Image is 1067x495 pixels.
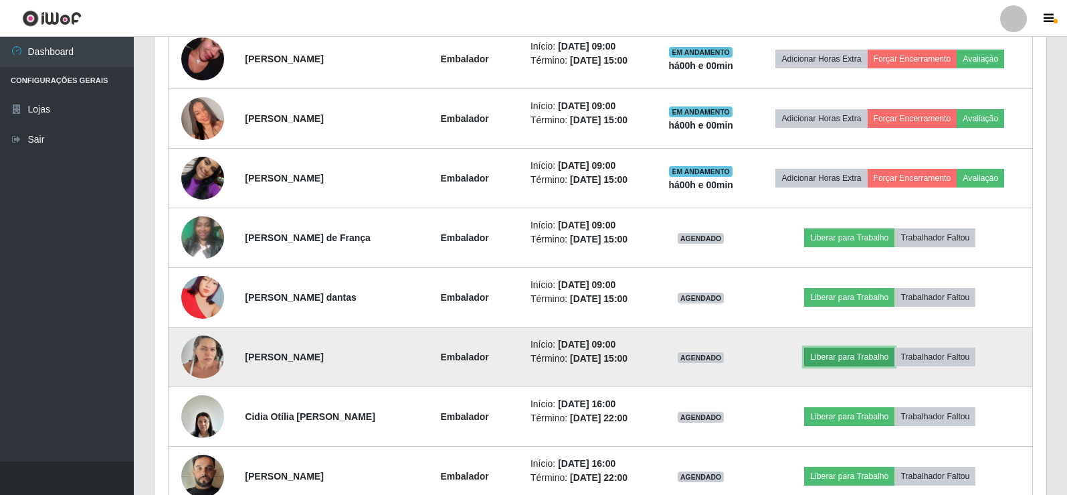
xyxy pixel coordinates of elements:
strong: Embalador [440,113,488,124]
button: Adicionar Horas Extra [775,169,867,188]
time: [DATE] 15:00 [570,55,627,66]
time: [DATE] 22:00 [570,413,627,423]
strong: há 00 h e 00 min [668,120,733,131]
time: [DATE] 09:00 [558,339,615,350]
strong: [PERSON_NAME] [245,113,323,124]
li: Início: [530,338,646,352]
strong: [PERSON_NAME] dantas [245,292,356,303]
button: Trabalhador Faltou [894,467,975,486]
strong: [PERSON_NAME] [245,54,323,64]
strong: [PERSON_NAME] de França [245,232,370,243]
time: [DATE] 15:00 [570,353,627,364]
img: 1751455620559.jpeg [181,80,224,157]
strong: há 00 h e 00 min [668,180,733,190]
li: Término: [530,173,646,187]
time: [DATE] 15:00 [570,174,627,185]
li: Início: [530,218,646,232]
button: Forçar Encerramento [868,169,957,188]
li: Início: [530,457,646,471]
li: Início: [530,397,646,411]
strong: [PERSON_NAME] [245,173,323,184]
span: AGENDADO [678,412,724,423]
button: Liberar para Trabalho [804,228,894,247]
time: [DATE] 15:00 [570,115,627,125]
img: 1704842067547.jpeg [181,140,224,216]
img: CoreUI Logo [22,10,82,27]
span: EM ANDAMENTO [669,47,733,58]
span: AGENDADO [678,233,724,244]
li: Início: [530,159,646,173]
time: [DATE] 09:00 [558,160,615,171]
button: Trabalhador Faltou [894,407,975,426]
button: Liberar para Trabalho [804,348,894,366]
button: Adicionar Horas Extra [775,109,867,128]
button: Avaliação [957,109,1004,128]
time: [DATE] 15:00 [570,234,627,244]
img: 1717438276108.jpeg [181,21,224,97]
button: Avaliação [957,169,1004,188]
time: [DATE] 16:00 [558,399,615,409]
li: Término: [530,411,646,425]
li: Término: [530,54,646,68]
img: 1741963068390.jpeg [181,328,224,385]
time: [DATE] 09:00 [558,100,615,111]
button: Liberar para Trabalho [804,288,894,307]
span: AGENDADO [678,293,724,303]
strong: há 00 h e 00 min [668,60,733,71]
strong: Cidia Otília [PERSON_NAME] [245,411,375,422]
strong: Embalador [440,232,488,243]
li: Término: [530,471,646,485]
button: Adicionar Horas Extra [775,50,867,68]
img: 1718807119279.jpeg [181,259,224,336]
button: Avaliação [957,50,1004,68]
strong: [PERSON_NAME] [245,352,323,362]
li: Término: [530,232,646,246]
time: [DATE] 09:00 [558,220,615,230]
time: [DATE] 22:00 [570,472,627,483]
button: Liberar para Trabalho [804,407,894,426]
strong: Embalador [440,471,488,482]
li: Término: [530,292,646,306]
span: AGENDADO [678,472,724,482]
strong: Embalador [440,54,488,64]
strong: Embalador [440,352,488,362]
img: 1690487685999.jpeg [181,388,224,445]
li: Início: [530,99,646,113]
time: [DATE] 09:00 [558,279,615,290]
li: Término: [530,352,646,366]
li: Término: [530,113,646,127]
strong: [PERSON_NAME] [245,471,323,482]
time: [DATE] 16:00 [558,458,615,469]
time: [DATE] 15:00 [570,293,627,304]
button: Trabalhador Faltou [894,228,975,247]
span: EM ANDAMENTO [669,166,733,177]
li: Início: [530,278,646,292]
strong: Embalador [440,292,488,303]
li: Início: [530,40,646,54]
button: Forçar Encerramento [868,50,957,68]
button: Liberar para Trabalho [804,467,894,486]
button: Trabalhador Faltou [894,288,975,307]
strong: Embalador [440,411,488,422]
time: [DATE] 09:00 [558,41,615,52]
button: Trabalhador Faltou [894,348,975,366]
span: EM ANDAMENTO [669,107,733,117]
strong: Embalador [440,173,488,184]
img: 1713098995975.jpeg [181,209,224,266]
button: Forçar Encerramento [868,109,957,128]
span: AGENDADO [678,352,724,363]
